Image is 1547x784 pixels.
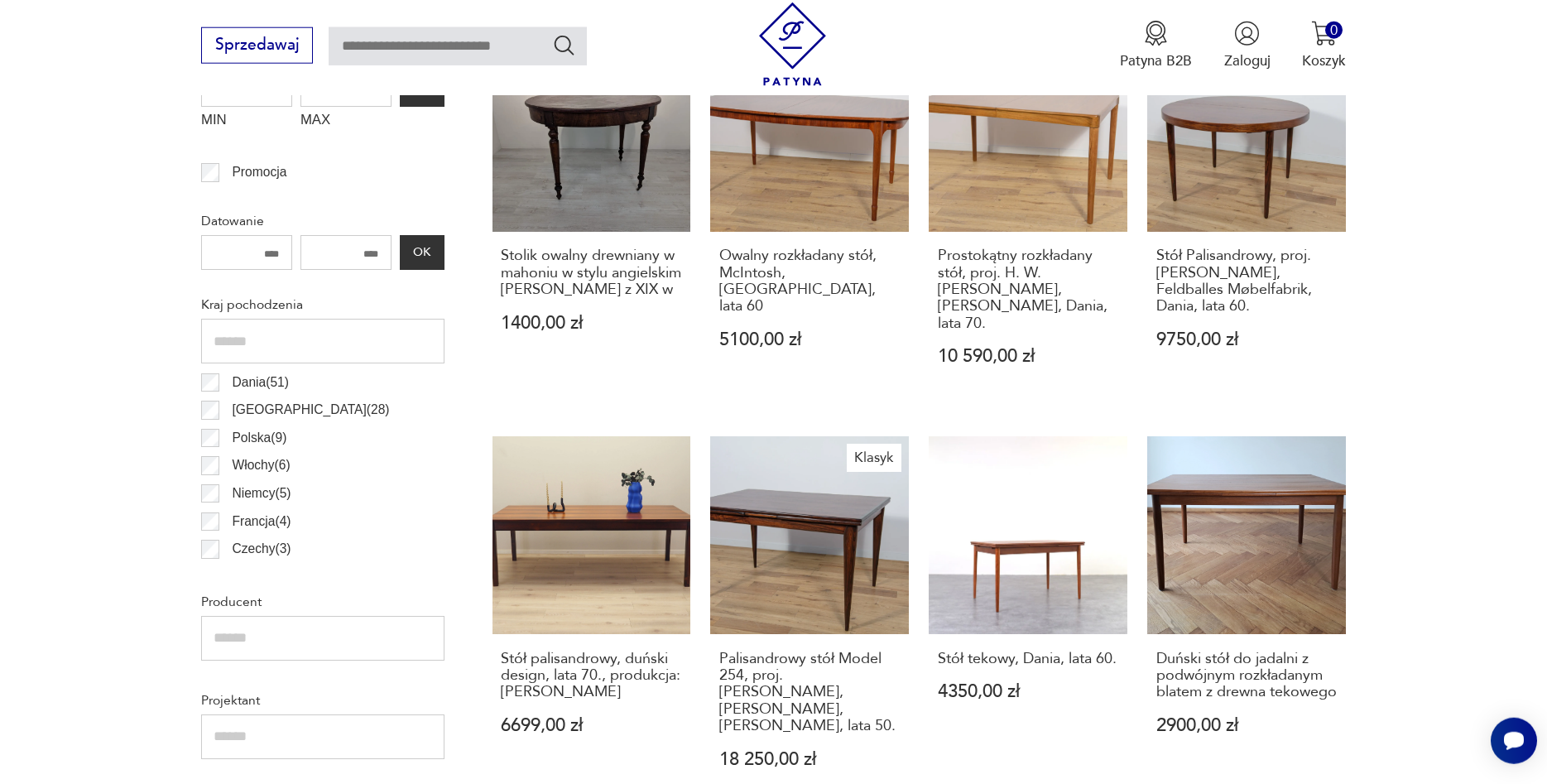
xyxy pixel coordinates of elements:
[1120,21,1192,70] button: Patyna B2B
[1156,248,1337,315] h3: Stół Palisandrowy, proj. [PERSON_NAME], Feldballes Møbelfabrik, Dania, lata 60.
[719,651,900,735] h3: Palisandrowy stół Model 254, proj. [PERSON_NAME], [PERSON_NAME], [PERSON_NAME], lata 50.
[1302,21,1346,70] button: 0Koszyk
[751,2,834,86] img: Patyna - sklep z meblami i dekoracjami vintage
[232,538,291,560] p: Czechy ( 3 )
[1147,33,1346,404] a: KlasykStół Palisandrowy, proj. K. Kristiansen, Feldballes Møbelfabrik, Dania, lata 60.Stół Palisa...
[501,248,681,298] h3: Stolik owalny drewniany w mahoniu w stylu angielskim [PERSON_NAME] z XIX w
[719,248,900,315] h3: Owalny rozkładany stół, McIntosh, [GEOGRAPHIC_DATA], lata 60
[1224,51,1271,70] p: Zaloguj
[232,427,286,449] p: Polska ( 9 )
[552,33,576,57] button: Szukaj
[1325,22,1343,39] div: 0
[1156,651,1337,701] h3: Duński stół do jadalni z podwójnym rozkładanym blatem z drewna tekowego
[501,315,681,332] p: 1400,00 zł
[232,566,295,588] p: Szwecja ( 3 )
[1156,331,1337,349] p: 9750,00 zł
[710,33,909,404] a: Owalny rozkładany stół, McIntosh, Wielka Brytania, lata 60Owalny rozkładany stół, McIntosh, [GEOG...
[232,161,286,183] p: Promocja
[232,455,290,476] p: Włochy ( 6 )
[501,717,681,734] p: 6699,00 zł
[201,294,444,315] p: Kraj pochodzenia
[1120,51,1192,70] p: Patyna B2B
[1143,21,1169,46] img: Ikona medalu
[1120,21,1192,70] a: Ikona medaluPatyna B2B
[1311,21,1337,46] img: Ikona koszyka
[201,27,313,64] button: Sprzedawaj
[232,511,291,532] p: Francja ( 4 )
[1491,718,1537,764] iframe: Smartsupp widget button
[201,107,292,138] label: MIN
[1234,21,1260,46] img: Ikonka użytkownika
[719,751,900,768] p: 18 250,00 zł
[400,235,444,270] button: OK
[300,107,392,138] label: MAX
[938,651,1118,667] h3: Stół tekowy, Dania, lata 60.
[201,591,444,613] p: Producent
[501,651,681,701] h3: Stół palisandrowy, duński design, lata 70., produkcja: [PERSON_NAME]
[201,210,444,232] p: Datowanie
[232,483,291,504] p: Niemcy ( 5 )
[1302,51,1346,70] p: Koszyk
[201,40,313,53] a: Sprzedawaj
[719,331,900,349] p: 5100,00 zł
[929,33,1127,404] a: Prostokątny rozkładany stół, proj. H. W. Klein, Bramin, Dania, lata 70.Prostokątny rozkładany stó...
[232,372,289,393] p: Dania ( 51 )
[938,683,1118,700] p: 4350,00 zł
[1224,21,1271,70] button: Zaloguj
[201,690,444,711] p: Projektant
[1156,717,1337,734] p: 2900,00 zł
[492,33,691,404] a: Stolik owalny drewniany w mahoniu w stylu angielskim Napoleona III z XIX wStolik owalny drewniany...
[232,399,389,421] p: [GEOGRAPHIC_DATA] ( 28 )
[938,348,1118,365] p: 10 590,00 zł
[938,248,1118,332] h3: Prostokątny rozkładany stół, proj. H. W. [PERSON_NAME], [PERSON_NAME], Dania, lata 70.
